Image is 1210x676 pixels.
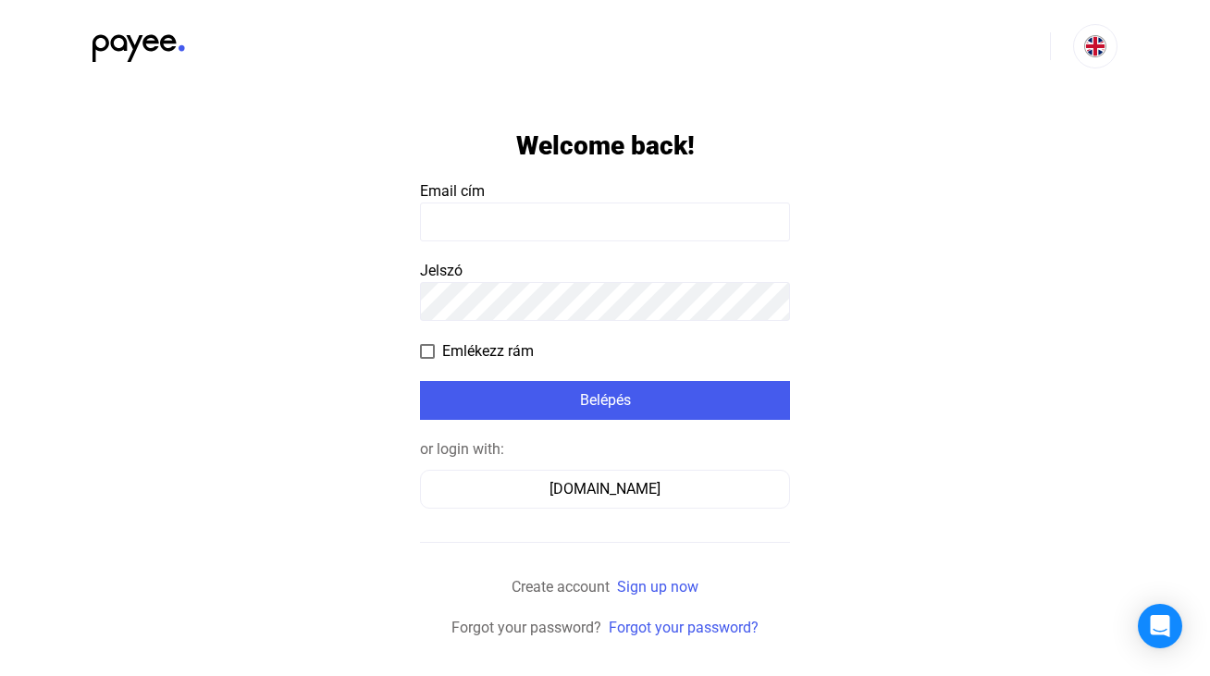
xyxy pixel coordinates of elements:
[420,480,790,498] a: [DOMAIN_NAME]
[609,619,759,636] a: Forgot your password?
[426,389,784,412] div: Belépés
[512,578,610,596] span: Create account
[1073,24,1117,68] button: EN
[420,438,790,461] div: or login with:
[1138,604,1182,648] div: Open Intercom Messenger
[1084,35,1106,57] img: EN
[420,182,485,200] span: Email cím
[93,24,185,62] img: black-payee-blue-dot.svg
[426,478,784,500] div: [DOMAIN_NAME]
[420,262,463,279] span: Jelszó
[420,470,790,509] button: [DOMAIN_NAME]
[420,381,790,420] button: Belépés
[516,129,695,162] h1: Welcome back!
[442,340,534,363] span: Emlékezz rám
[617,578,698,596] a: Sign up now
[451,619,601,636] span: Forgot your password?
